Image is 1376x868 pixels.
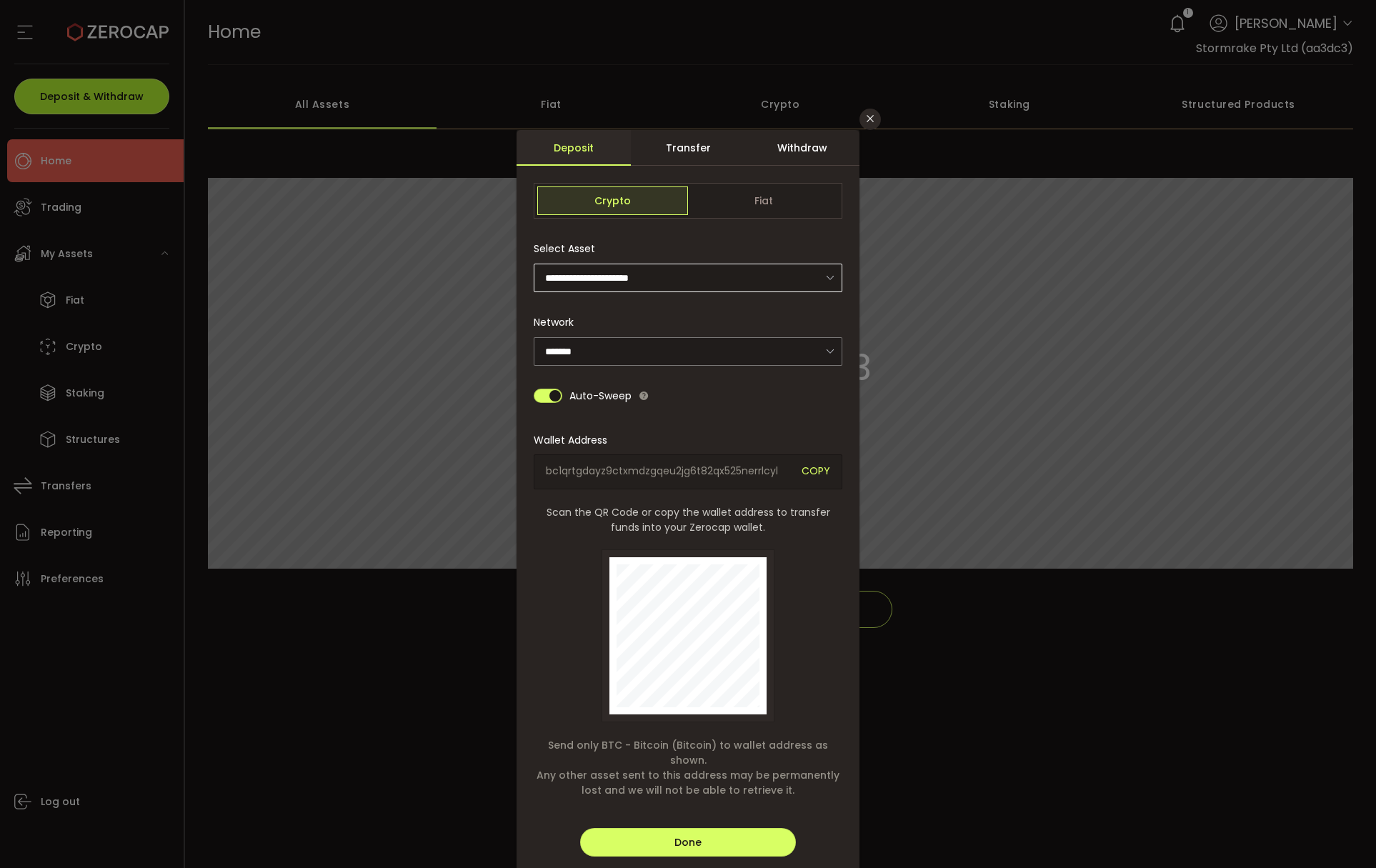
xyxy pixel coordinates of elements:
button: Done [580,828,796,857]
span: Done [674,835,702,849]
div: Transfer [631,130,745,166]
label: Network [534,315,582,329]
span: Auto-Sweep [569,381,632,410]
div: Withdraw [745,130,859,166]
span: Crypto [537,186,688,215]
button: Close [859,109,881,130]
span: COPY [802,464,830,480]
iframe: Chat Widget [1305,799,1376,868]
span: Scan the QR Code or copy the wallet address to transfer funds into your Zerocap wallet. [534,505,842,535]
span: Fiat [688,186,839,215]
span: bc1qrtgdayz9ctxmdzgqeu2jg6t82qx525nerrlcyl [546,464,791,480]
span: Any other asset sent to this address may be permanently lost and we will not be able to retrieve it. [534,768,842,798]
div: Deposit [517,130,631,166]
label: Select Asset [534,241,604,256]
span: Send only BTC - Bitcoin (Bitcoin) to wallet address as shown. [534,738,842,768]
label: Wallet Address [534,433,616,447]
